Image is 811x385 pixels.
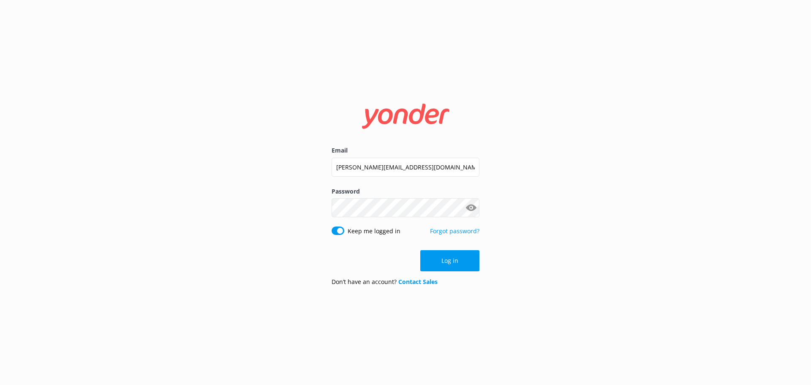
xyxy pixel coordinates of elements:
[332,277,438,287] p: Don’t have an account?
[398,278,438,286] a: Contact Sales
[348,227,400,236] label: Keep me logged in
[463,199,479,216] button: Show password
[332,158,479,177] input: user@emailaddress.com
[332,146,479,155] label: Email
[332,187,479,196] label: Password
[420,250,479,271] button: Log in
[430,227,479,235] a: Forgot password?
